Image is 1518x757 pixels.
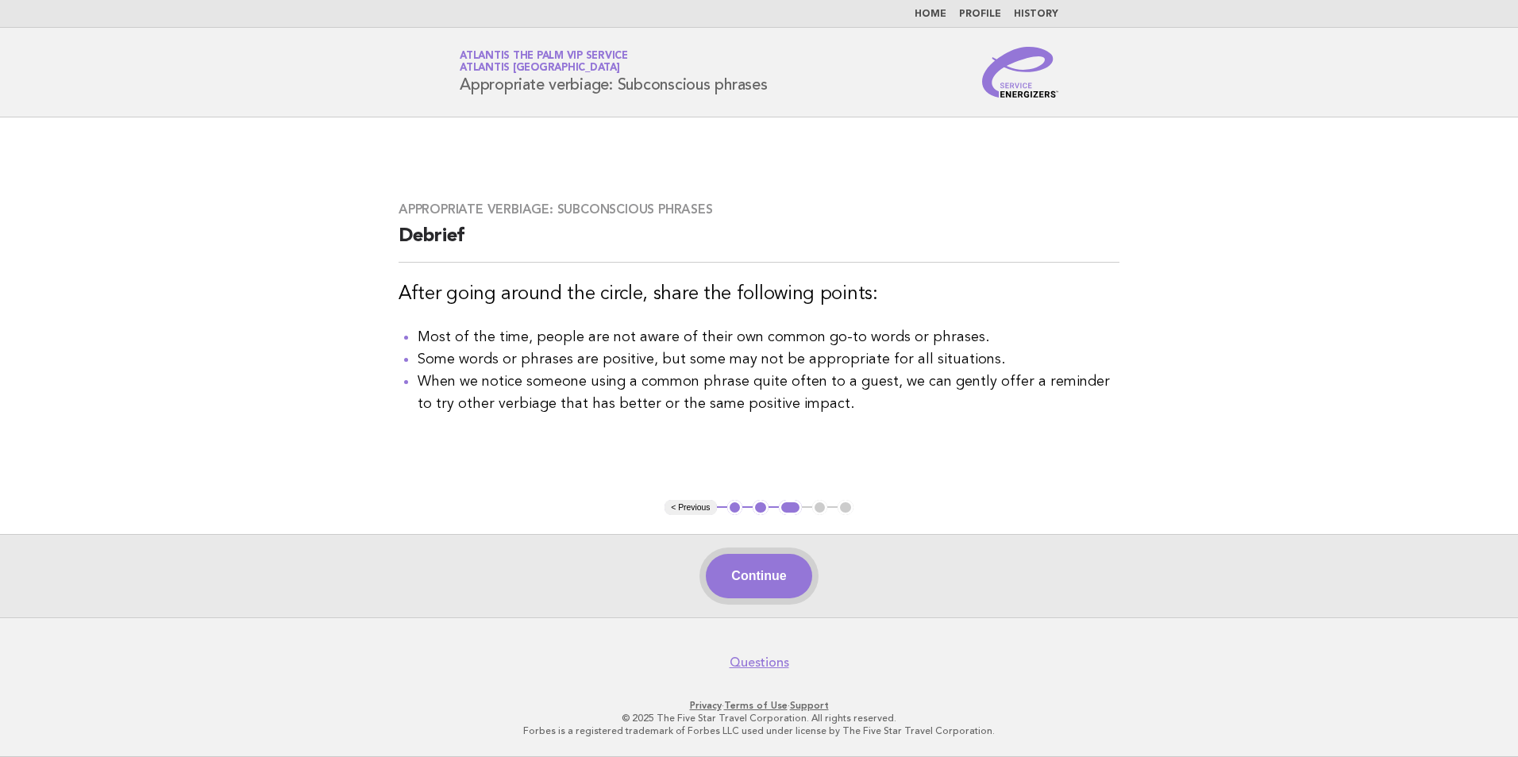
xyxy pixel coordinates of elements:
[460,51,628,73] a: Atlantis The Palm VIP ServiceAtlantis [GEOGRAPHIC_DATA]
[730,655,789,671] a: Questions
[779,500,802,516] button: 3
[399,282,1119,307] h3: After going around the circle, share the following points:
[982,47,1058,98] img: Service Energizers
[690,700,722,711] a: Privacy
[460,63,620,74] span: Atlantis [GEOGRAPHIC_DATA]
[706,554,811,598] button: Continue
[753,500,769,516] button: 2
[399,202,1119,217] h3: Appropriate verbiage: Subconscious phrases
[915,10,946,19] a: Home
[460,52,768,93] h1: Appropriate verbiage: Subconscious phrases
[399,224,1119,263] h2: Debrief
[665,500,716,516] button: < Previous
[273,712,1245,724] p: © 2025 The Five Star Travel Corporation. All rights reserved.
[959,10,1001,19] a: Profile
[418,348,1119,371] li: Some words or phrases are positive, but some may not be appropriate for all situations.
[273,699,1245,712] p: · ·
[790,700,829,711] a: Support
[1014,10,1058,19] a: History
[273,724,1245,737] p: Forbes is a registered trademark of Forbes LLC used under license by The Five Star Travel Corpora...
[418,326,1119,348] li: Most of the time, people are not aware of their own common go-to words or phrases.
[727,500,743,516] button: 1
[724,700,788,711] a: Terms of Use
[418,371,1119,415] li: When we notice someone using a common phrase quite often to a guest, we can gently offer a remind...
